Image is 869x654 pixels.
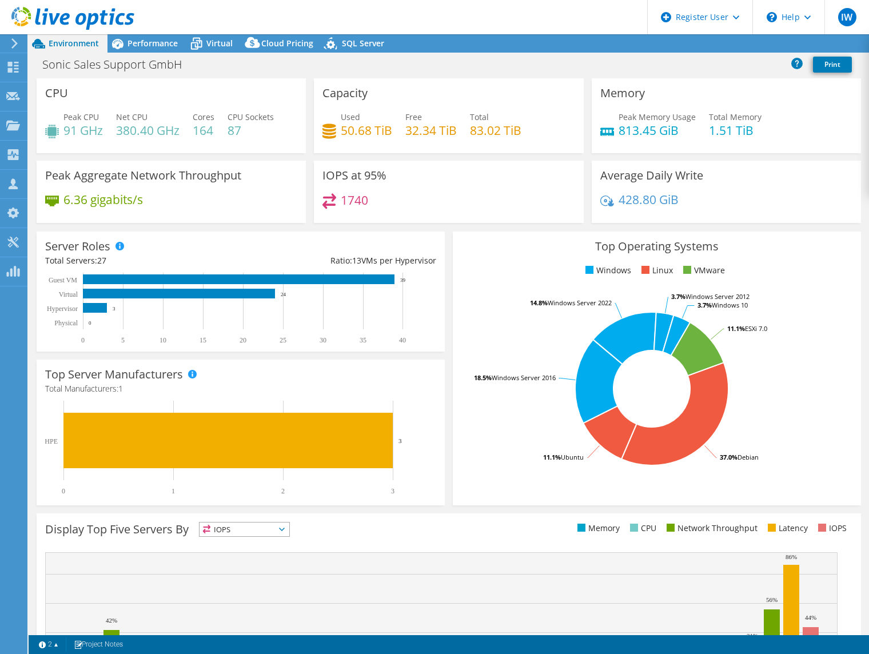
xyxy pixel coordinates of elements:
[685,292,750,301] tspan: Windows Server 2012
[45,437,58,445] text: HPE
[838,8,856,26] span: IW
[697,301,712,309] tspan: 3.7%
[600,87,645,99] h3: Memory
[63,111,99,122] span: Peak CPU
[671,292,685,301] tspan: 3.7%
[322,87,368,99] h3: Capacity
[805,614,816,621] text: 44%
[548,298,612,307] tspan: Windows Server 2022
[766,596,778,603] text: 56%
[200,336,206,344] text: 15
[720,453,738,461] tspan: 37.0%
[54,319,78,327] text: Physical
[627,522,656,535] li: CPU
[405,124,457,137] h4: 32.34 TiB
[66,637,131,652] a: Project Notes
[727,324,745,333] tspan: 11.1%
[583,264,631,277] li: Windows
[49,38,99,49] span: Environment
[116,124,180,137] h4: 380.40 GHz
[45,240,110,253] h3: Server Roles
[767,12,777,22] svg: \n
[398,437,402,444] text: 3
[118,383,123,394] span: 1
[59,290,78,298] text: Virtual
[530,298,548,307] tspan: 14.8%
[342,38,384,49] span: SQL Server
[206,38,233,49] span: Virtual
[121,336,125,344] text: 5
[360,336,366,344] text: 35
[228,124,274,137] h4: 87
[341,124,392,137] h4: 50.68 TiB
[116,111,148,122] span: Net CPU
[127,38,178,49] span: Performance
[709,111,762,122] span: Total Memory
[45,169,241,182] h3: Peak Aggregate Network Throughput
[45,368,183,381] h3: Top Server Manufacturers
[352,255,361,266] span: 13
[160,336,166,344] text: 10
[619,111,696,122] span: Peak Memory Usage
[89,320,91,326] text: 0
[639,264,673,277] li: Linux
[62,487,65,495] text: 0
[240,336,246,344] text: 20
[172,487,175,495] text: 1
[37,58,200,71] h1: Sonic Sales Support GmbH
[786,553,797,560] text: 86%
[281,487,285,495] text: 2
[712,301,748,309] tspan: Windows 10
[106,617,117,624] text: 42%
[31,637,66,652] a: 2
[400,277,406,283] text: 39
[320,336,326,344] text: 30
[193,124,214,137] h4: 164
[619,193,679,206] h4: 428.80 GiB
[745,324,767,333] tspan: ESXi 7.0
[45,87,68,99] h3: CPU
[261,38,313,49] span: Cloud Pricing
[47,305,78,313] text: Hypervisor
[470,111,489,122] span: Total
[241,254,436,267] div: Ratio: VMs per Hypervisor
[461,240,852,253] h3: Top Operating Systems
[399,336,406,344] text: 40
[281,292,286,297] text: 24
[619,124,696,137] h4: 813.45 GiB
[63,124,103,137] h4: 91 GHz
[680,264,725,277] li: VMware
[200,523,289,536] span: IOPS
[765,522,808,535] li: Latency
[561,453,584,461] tspan: Ubuntu
[341,194,368,206] h4: 1740
[63,193,143,206] h4: 6.36 gigabits/s
[81,336,85,344] text: 0
[575,522,620,535] li: Memory
[470,124,521,137] h4: 83.02 TiB
[492,373,556,382] tspan: Windows Server 2016
[193,111,214,122] span: Cores
[322,169,386,182] h3: IOPS at 95%
[815,522,847,535] li: IOPS
[600,169,703,182] h3: Average Daily Write
[405,111,422,122] span: Free
[341,111,360,122] span: Used
[738,453,759,461] tspan: Debian
[543,453,561,461] tspan: 11.1%
[280,336,286,344] text: 25
[747,632,758,639] text: 31%
[45,254,241,267] div: Total Servers:
[391,487,394,495] text: 3
[228,111,274,122] span: CPU Sockets
[813,57,852,73] a: Print
[49,276,77,284] text: Guest VM
[474,373,492,382] tspan: 18.5%
[45,382,436,395] h4: Total Manufacturers:
[113,306,115,312] text: 3
[664,522,758,535] li: Network Throughput
[97,255,106,266] span: 27
[709,124,762,137] h4: 1.51 TiB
